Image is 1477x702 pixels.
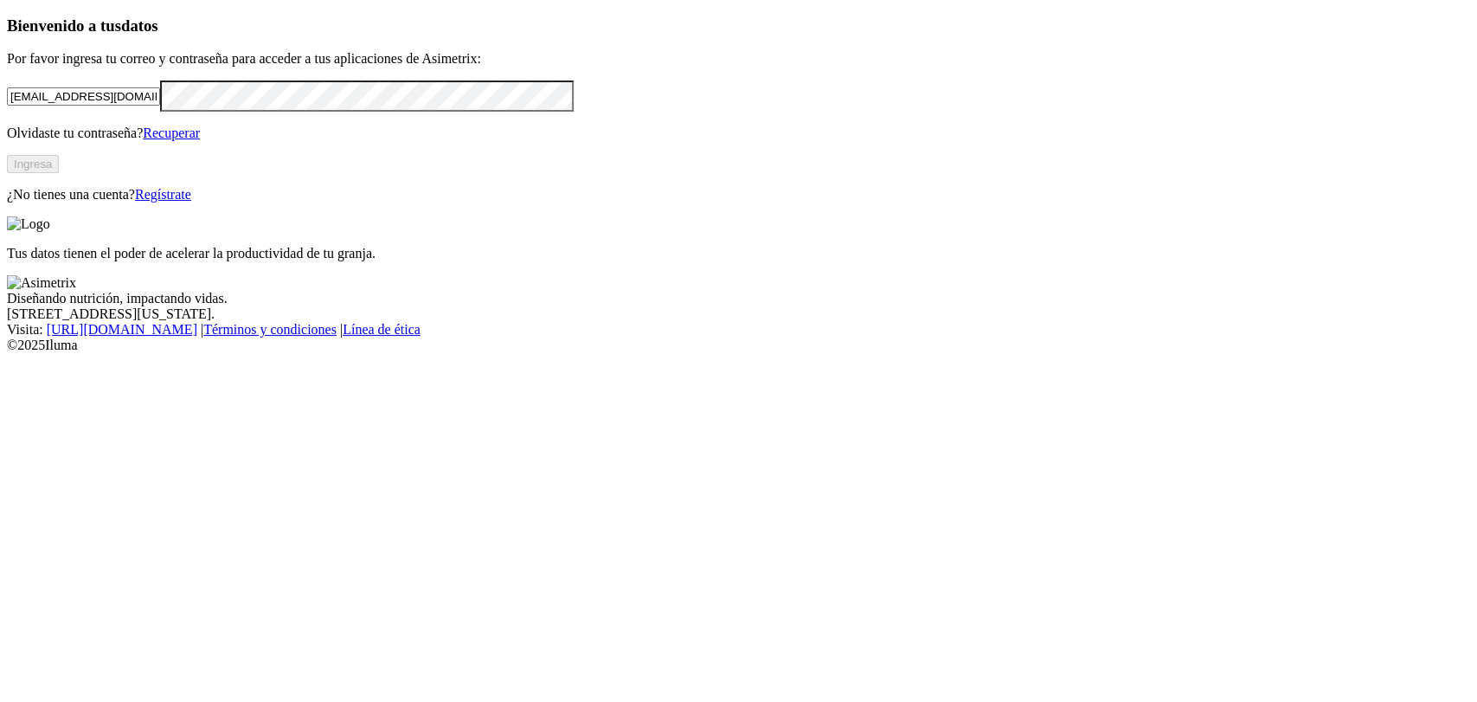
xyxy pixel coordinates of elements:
div: Visita : | | [7,322,1470,338]
a: Regístrate [135,187,191,202]
a: Recuperar [143,126,200,140]
img: Asimetrix [7,275,76,291]
div: Diseñando nutrición, impactando vidas. [7,291,1470,306]
a: [URL][DOMAIN_NAME] [47,322,197,337]
a: Línea de ética [343,322,421,337]
h3: Bienvenido a tus [7,16,1470,35]
a: Términos y condiciones [203,322,337,337]
img: Logo [7,216,50,232]
button: Ingresa [7,155,59,173]
div: © 2025 Iluma [7,338,1470,353]
p: ¿No tienes una cuenta? [7,187,1470,203]
input: Tu correo [7,87,160,106]
div: [STREET_ADDRESS][US_STATE]. [7,306,1470,322]
p: Olvidaste tu contraseña? [7,126,1470,141]
p: Por favor ingresa tu correo y contraseña para acceder a tus aplicaciones de Asimetrix: [7,51,1470,67]
p: Tus datos tienen el poder de acelerar la productividad de tu granja. [7,246,1470,261]
span: datos [121,16,158,35]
